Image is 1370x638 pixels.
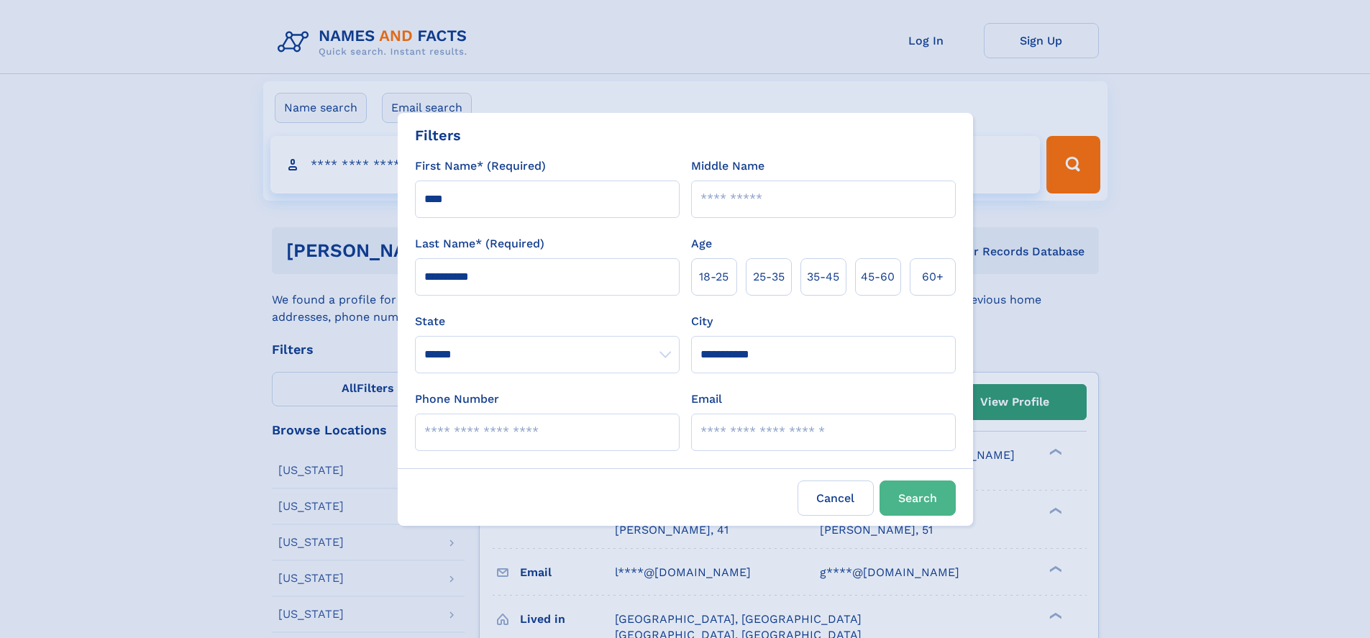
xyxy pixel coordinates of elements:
[691,391,722,408] label: Email
[691,235,712,252] label: Age
[922,268,944,286] span: 60+
[807,268,839,286] span: 35‑45
[753,268,785,286] span: 25‑35
[880,480,956,516] button: Search
[691,313,713,330] label: City
[415,313,680,330] label: State
[415,158,546,175] label: First Name* (Required)
[798,480,874,516] label: Cancel
[415,235,544,252] label: Last Name* (Required)
[691,158,764,175] label: Middle Name
[699,268,729,286] span: 18‑25
[415,391,499,408] label: Phone Number
[861,268,895,286] span: 45‑60
[415,124,461,146] div: Filters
